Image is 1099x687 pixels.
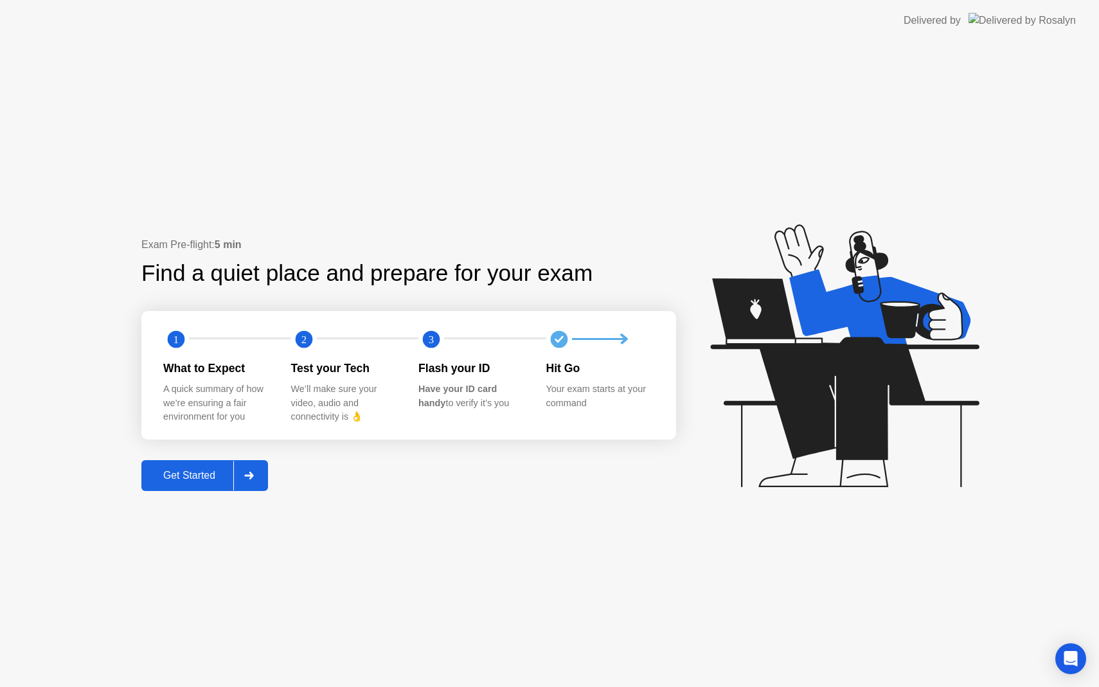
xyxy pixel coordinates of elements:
div: What to Expect [163,360,271,377]
b: 5 min [215,239,242,250]
text: 2 [301,333,306,345]
div: Test your Tech [291,360,398,377]
div: We’ll make sure your video, audio and connectivity is 👌 [291,382,398,424]
div: Exam Pre-flight: [141,237,676,253]
div: Delivered by [904,13,961,28]
text: 1 [174,333,179,345]
div: to verify it’s you [418,382,526,410]
b: Have your ID card handy [418,384,497,408]
div: Get Started [145,470,233,481]
img: Delivered by Rosalyn [969,13,1076,28]
div: Hit Go [546,360,654,377]
text: 3 [429,333,434,345]
div: Find a quiet place and prepare for your exam [141,256,594,290]
button: Get Started [141,460,268,491]
div: A quick summary of how we’re ensuring a fair environment for you [163,382,271,424]
div: Flash your ID [418,360,526,377]
div: Your exam starts at your command [546,382,654,410]
div: Open Intercom Messenger [1055,643,1086,674]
